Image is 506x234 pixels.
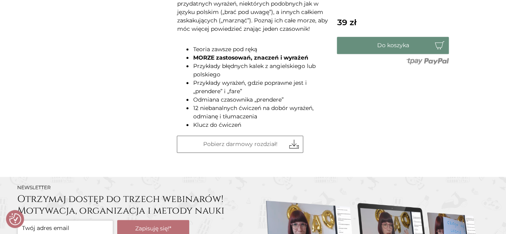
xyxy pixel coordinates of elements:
[193,104,313,120] span: 12 niebanalnych ćwiczeń na dobór wyrażeń, odmianę i tłumaczenia
[193,46,257,53] span: Teoria zawsze pod ręką
[193,121,241,128] span: Klucz do ćwiczeń
[193,96,283,103] span: Odmiana czasownika „prendere”
[337,17,356,27] span: 39
[17,194,249,217] h3: Otrzymaj dostęp do trzech webinarów! Motywacja, organizacja i metody nauki
[337,37,449,54] button: Do koszyka
[9,213,21,225] img: Revisit consent button
[193,62,315,78] span: Przykłady błędnych kalek z angielskiego lub polskiego
[9,213,21,225] button: Preferencje co do zgód
[177,136,303,153] a: Pobierz darmowy rozdział!
[193,79,306,95] span: Przykłady wyrażeń, gdzie poprawne jest i „prendere” i „fare”
[17,185,249,190] h2: Newsletter
[193,54,308,61] b: MORZE zastosowań, znaczeń i wyrażeń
